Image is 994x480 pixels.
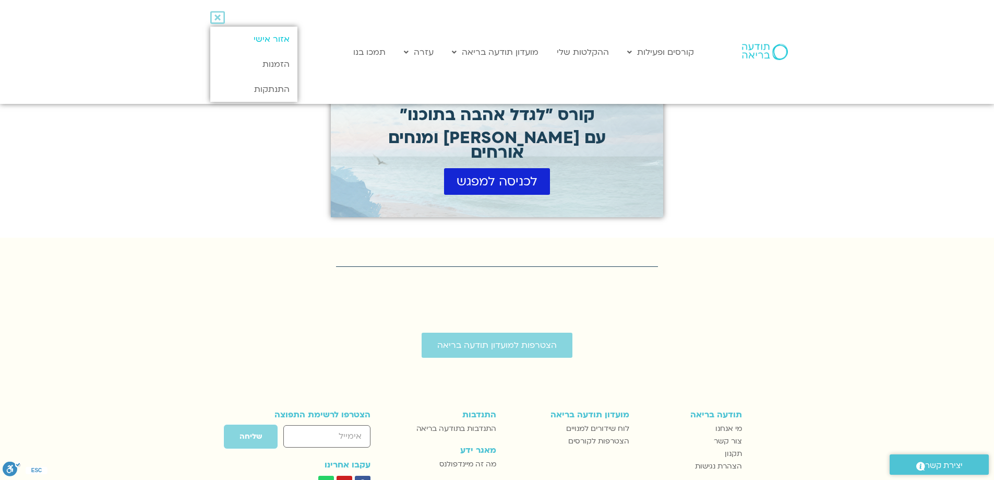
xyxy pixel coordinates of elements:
[457,174,537,189] span: לכניסה למפגש
[714,435,742,448] span: צור קשר
[399,410,496,419] h3: התנדבות
[640,448,742,460] a: תקנון
[348,42,391,62] a: תמכו בנו
[399,423,496,435] a: התנדבות בתודעה בריאה
[399,458,496,471] a: מה זה מיינדפולנס
[640,410,742,419] h3: תודעה בריאה
[715,423,742,435] span: מי אנחנו
[437,341,557,350] span: הצטרפות למועדון תודעה בריאה
[399,446,496,455] h3: מאגר ידע
[507,435,629,448] a: הצטרפות לקורסים
[373,108,621,123] p: קורס "לגדל אהבה בתוכנו"
[399,42,439,62] a: עזרה
[507,410,629,419] h3: מועדון תודעה בריאה
[444,168,550,195] a: לכניסה למפגש
[210,52,297,77] a: הזמנות
[507,423,629,435] a: לוח שידורים למנויים
[566,423,629,435] span: לוח שידורים למנויים
[725,448,742,460] span: תקנון
[373,131,621,161] p: עם [PERSON_NAME] ומנחים אורחים
[253,460,371,470] h3: עקבו אחרינו
[640,460,742,473] a: הצהרת נגישות
[640,423,742,435] a: מי אנחנו
[568,435,629,448] span: הצטרפות לקורסים
[210,27,297,52] a: אזור אישי
[552,42,614,62] a: ההקלטות שלי
[640,435,742,448] a: צור קשר
[253,410,371,419] h3: הצטרפו לרשימת התפוצה
[283,425,370,448] input: אימייל
[447,42,544,62] a: מועדון תודעה בריאה
[695,460,742,473] span: הצהרת נגישות
[422,333,572,358] a: הצטרפות למועדון תודעה בריאה
[239,432,262,441] span: שליחה
[223,424,278,449] button: שליחה
[925,459,963,473] span: יצירת קשר
[890,454,989,475] a: יצירת קשר
[416,423,496,435] span: התנדבות בתודעה בריאה
[622,42,699,62] a: קורסים ופעילות
[210,77,297,102] a: התנתקות
[742,44,788,60] img: תודעה בריאה
[439,458,496,471] span: מה זה מיינדפולנס
[253,424,371,454] form: טופס חדש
